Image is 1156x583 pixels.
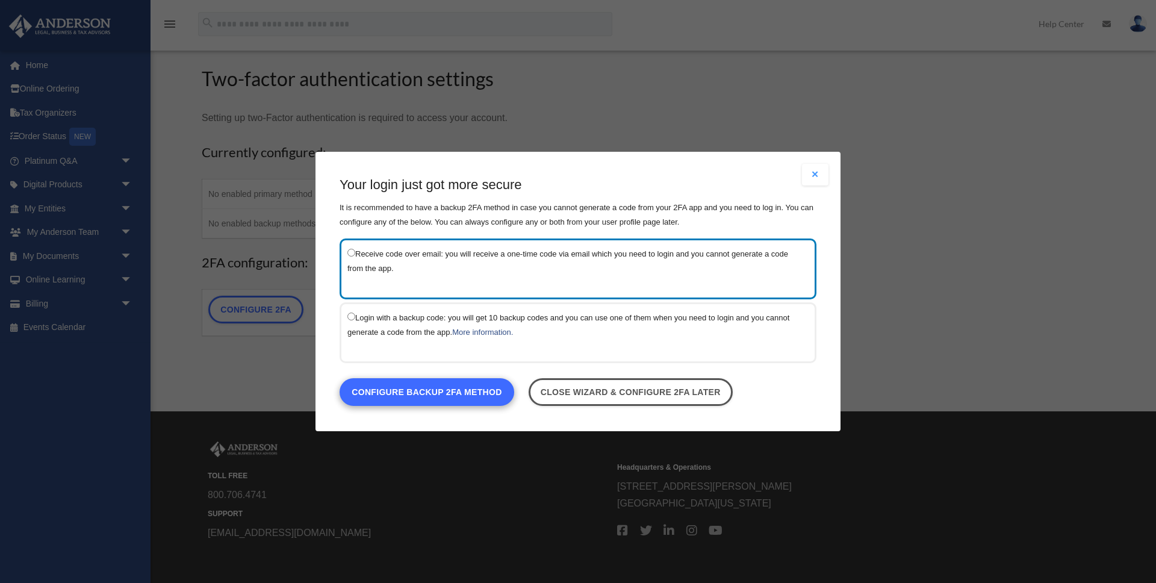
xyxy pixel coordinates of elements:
[347,310,797,340] label: Login with a backup code: you will get 10 backup codes and you can use one of them when you need ...
[347,249,355,257] input: Receive code over email: you will receive a one-time code via email which you need to login and y...
[529,378,733,406] a: Close wizard & configure 2FA later
[347,246,797,276] label: Receive code over email: you will receive a one-time code via email which you need to login and y...
[347,313,355,320] input: Login with a backup code: you will get 10 backup codes and you can use one of them when you need ...
[340,378,514,406] a: Configure backup 2FA method
[802,164,828,185] button: Close modal
[340,201,816,229] p: It is recommended to have a backup 2FA method in case you cannot generate a code from your 2FA ap...
[452,328,513,337] a: More information.
[340,176,816,195] h3: Your login just got more secure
